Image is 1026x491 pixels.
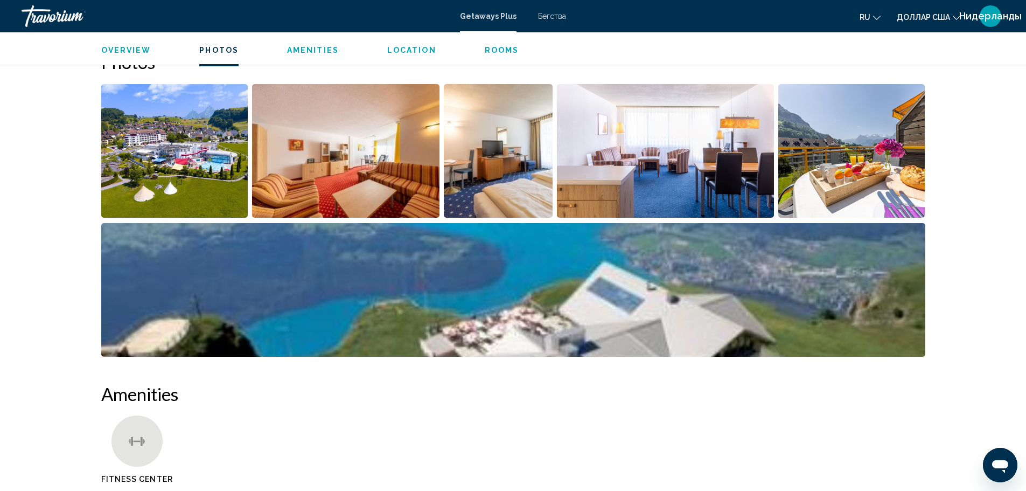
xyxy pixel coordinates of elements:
[387,45,436,55] button: Location
[101,475,173,483] span: Fitness Center
[460,12,517,20] a: Getaways Plus
[101,383,925,405] h2: Amenities
[860,13,870,22] font: ru
[101,46,151,54] span: Overview
[860,9,881,25] button: Изменить язык
[387,46,436,54] span: Location
[976,5,1004,27] button: Меню пользователя
[485,45,519,55] button: Rooms
[485,46,519,54] span: Rooms
[101,84,248,218] button: Open full-screen image slider
[22,5,449,27] a: Травориум
[557,84,774,218] button: Open full-screen image slider
[538,12,566,20] a: Бегства
[959,10,1022,22] font: Нидерланды
[199,46,239,54] span: Photos
[101,45,151,55] button: Overview
[287,46,339,54] span: Amenities
[897,9,960,25] button: Изменить валюту
[983,448,1017,482] iframe: Кнопка запуска окна обмена сообщениями
[199,45,239,55] button: Photos
[252,84,439,218] button: Open full-screen image slider
[444,84,553,218] button: Open full-screen image slider
[101,223,925,357] button: Open full-screen image slider
[897,13,950,22] font: доллар США
[287,45,339,55] button: Amenities
[778,84,925,218] button: Open full-screen image slider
